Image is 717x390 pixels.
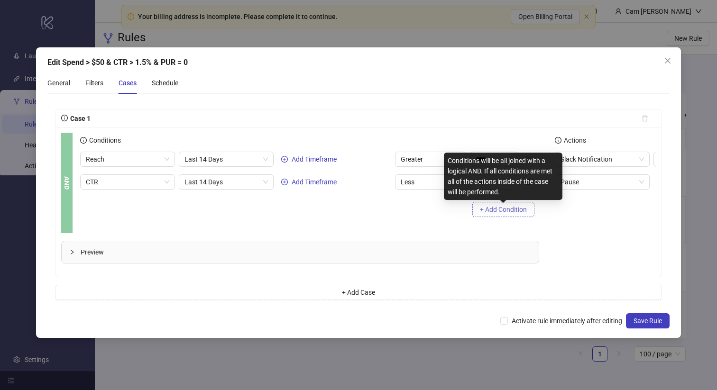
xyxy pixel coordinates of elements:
[561,136,586,144] span: Actions
[61,115,68,121] span: info-circle
[281,179,288,185] span: plus-circle
[69,249,75,255] span: collapsed
[86,152,169,166] span: Reach
[277,176,340,188] button: Add Timeframe
[80,137,87,144] span: info-circle
[342,289,375,296] span: + Add Case
[152,78,178,88] div: Schedule
[86,175,169,189] span: CTR
[401,175,460,189] span: Less
[47,57,670,68] div: Edit Spend > $50 & CTR > 1.5% & PUR = 0
[281,156,288,163] span: plus-circle
[62,241,539,263] div: Preview
[444,153,562,200] div: Conditions will be all joined with a logical AND. If all conditions are met all of the actions in...
[62,176,72,190] b: AND
[660,53,675,68] button: Close
[634,111,656,126] button: delete
[480,206,527,213] span: + Add Condition
[508,316,626,326] span: Activate rule immediately after editing
[561,175,644,189] span: Pause
[47,78,70,88] div: General
[68,115,91,122] span: Case 1
[555,137,561,144] span: info-circle
[277,154,340,165] button: Add Timeframe
[184,152,268,166] span: Last 14 Days
[626,313,670,328] button: Save Rule
[292,178,337,186] span: Add Timeframe
[664,57,671,64] span: close
[517,152,539,167] button: delete
[292,155,337,163] span: Add Timeframe
[472,202,534,217] button: + Add Condition
[401,152,460,166] span: Greater
[87,136,121,144] span: Conditions
[85,78,103,88] div: Filters
[184,175,268,189] span: Last 14 Days
[634,317,662,325] span: Save Rule
[81,247,531,257] span: Preview
[55,285,662,300] button: + Add Case
[119,78,137,88] div: Cases
[561,152,644,166] span: Slack Notification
